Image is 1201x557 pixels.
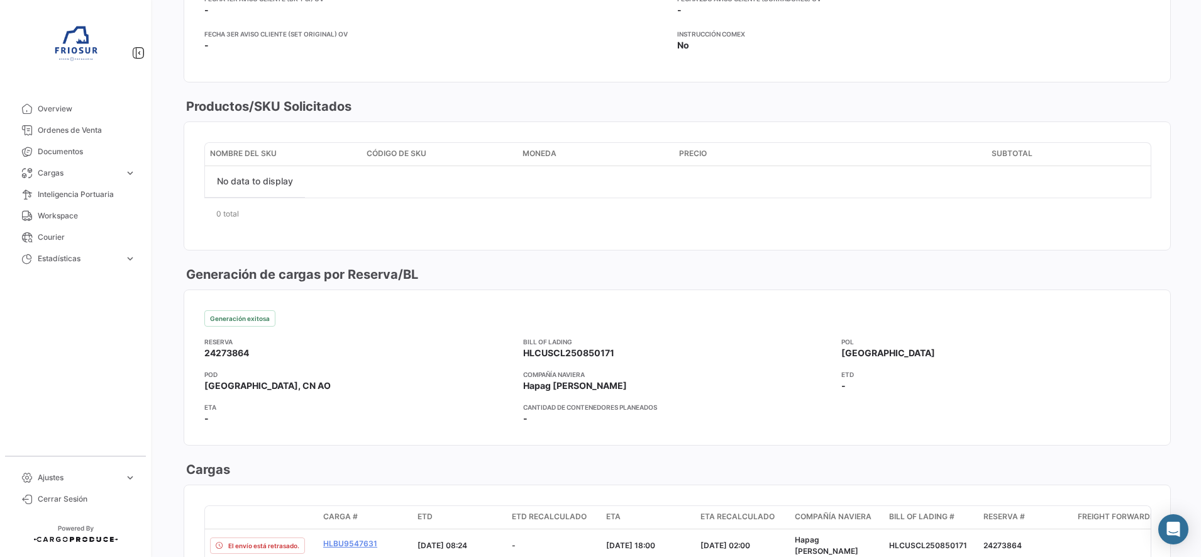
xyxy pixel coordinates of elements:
[228,541,299,551] span: El envío está retrasado.
[318,506,412,529] datatable-header-cell: Carga #
[204,347,249,359] span: 24273864
[606,541,655,550] span: [DATE] 18:00
[1158,514,1188,544] div: Abrir Intercom Messenger
[38,189,136,200] span: Inteligencia Portuaria
[512,511,587,522] span: ETD Recalculado
[10,98,141,120] a: Overview
[205,166,305,198] div: No data to display
[418,541,467,550] span: [DATE] 08:24
[679,148,707,159] span: Precio
[38,146,136,157] span: Documentos
[125,472,136,483] span: expand_more
[184,266,418,283] h3: Generación de cargas por Reserva/BL
[204,4,209,15] span: -
[38,210,136,222] span: Workspace
[517,143,674,166] datatable-header-cell: Moneda
[983,511,1025,522] span: Reserva #
[38,253,119,264] span: Estadísticas
[204,402,513,412] app-card-info-title: ETA
[700,541,750,550] span: [DATE] 02:00
[210,313,270,324] span: Generación exitosa
[884,506,978,529] datatable-header-cell: Bill of Lading #
[10,141,141,162] a: Documentos
[38,103,136,115] span: Overview
[677,29,1150,39] app-card-info-title: Instrucción Comex
[204,29,677,39] app-card-info-title: Fecha 3er aviso cliente (set original) OV
[10,120,141,141] a: Ordenes de Venta
[512,541,516,550] span: -
[38,472,119,483] span: Ajustes
[606,511,621,522] span: ETA
[204,198,1150,230] div: 0 total
[323,511,358,522] span: Carga #
[523,380,627,392] span: Hapag [PERSON_NAME]
[362,143,518,166] datatable-header-cell: Código de SKU
[841,380,846,392] span: -
[889,511,955,522] span: Bill of Lading #
[38,167,119,179] span: Cargas
[210,148,277,159] span: Nombre del SKU
[38,493,136,505] span: Cerrar Sesión
[523,412,528,425] span: -
[1078,511,1159,522] span: Freight Forwarder
[523,402,832,412] app-card-info-title: Cantidad de contenedores planeados
[412,506,507,529] datatable-header-cell: ETD
[1073,506,1167,529] datatable-header-cell: Freight Forwarder
[418,511,433,522] span: ETD
[841,369,1150,380] app-card-info-title: ETD
[700,511,775,522] span: ETA Recalculado
[795,535,858,556] span: Hapag Lloyd
[507,506,601,529] datatable-header-cell: ETD Recalculado
[125,167,136,179] span: expand_more
[523,148,556,159] span: Moneda
[841,347,935,359] span: [GEOGRAPHIC_DATA]
[323,538,407,549] a: HLBU9547631
[204,380,331,392] span: [GEOGRAPHIC_DATA], CN AO
[38,125,136,136] span: Ordenes de Venta
[204,40,209,50] span: -
[523,369,832,380] app-card-info-title: Compañía naviera
[125,253,136,264] span: expand_more
[983,540,1068,551] div: 24273864
[10,184,141,205] a: Inteligencia Portuaria
[204,369,513,380] app-card-info-title: POD
[695,506,790,529] datatable-header-cell: ETA Recalculado
[184,98,351,115] h3: Productos/SKU Solicitados
[44,15,107,78] img: 6ea6c92c-e42a-4aa8-800a-31a9cab4b7b0.jpg
[38,232,136,243] span: Courier
[523,337,832,347] app-card-info-title: Bill of Lading
[204,337,513,347] app-card-info-title: Reserva
[677,4,682,15] span: -
[601,506,695,529] datatable-header-cell: ETA
[795,511,872,522] span: Compañía naviera
[889,540,973,551] div: HLCUSCL250850171
[523,347,614,359] span: HLCUSCL250850171
[677,40,689,50] span: No
[184,461,230,478] h3: Cargas
[790,506,884,529] datatable-header-cell: Compañía naviera
[10,205,141,227] a: Workspace
[205,143,362,166] datatable-header-cell: Nombre del SKU
[10,227,141,248] a: Courier
[992,148,1032,159] span: Subtotal
[367,148,426,159] span: Código de SKU
[204,412,209,425] span: -
[978,506,1073,529] datatable-header-cell: Reserva #
[841,337,1150,347] app-card-info-title: POL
